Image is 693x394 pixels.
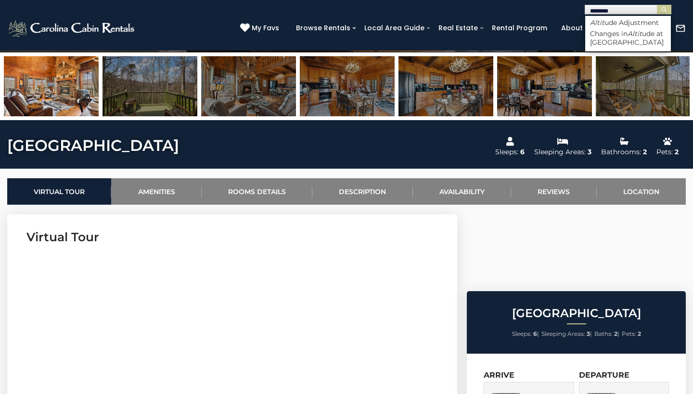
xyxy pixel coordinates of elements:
img: 164191605 [596,56,691,116]
img: 164191590 [497,56,592,116]
a: Availability [413,178,511,205]
strong: 2 [638,330,641,337]
img: 164191591 [4,56,99,116]
li: | [512,328,539,340]
span: Sleeping Areas: [541,330,585,337]
span: Pets: [622,330,636,337]
a: Rooms Details [202,178,312,205]
a: Browse Rentals [291,21,355,36]
em: Altit [590,18,604,27]
li: ude Adjustment [585,18,671,27]
a: About [556,21,588,36]
img: White-1-2.png [7,19,137,38]
li: | [594,328,619,340]
img: 164191606 [103,56,197,116]
a: My Favs [240,23,282,34]
a: Location [597,178,686,205]
a: Amenities [111,178,201,205]
h3: Virtual Tour [26,229,438,246]
span: Baths: [594,330,613,337]
strong: 3 [587,330,590,337]
em: Altit [628,29,642,38]
li: Changes in ude at [GEOGRAPHIC_DATA] [585,29,671,47]
a: Description [312,178,412,205]
label: Arrive [484,370,514,380]
li: | [541,328,592,340]
h2: [GEOGRAPHIC_DATA] [469,307,683,320]
a: Reviews [511,178,596,205]
span: Sleeps: [512,330,532,337]
a: Real Estate [434,21,483,36]
strong: 2 [614,330,617,337]
label: Departure [579,370,629,380]
strong: 6 [533,330,537,337]
span: My Favs [252,23,279,33]
img: 164191588 [398,56,493,116]
img: mail-regular-white.png [675,23,686,34]
img: 164191593 [201,56,296,116]
a: Virtual Tour [7,178,111,205]
img: 164191587 [300,56,395,116]
a: Rental Program [487,21,552,36]
a: Local Area Guide [359,21,429,36]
